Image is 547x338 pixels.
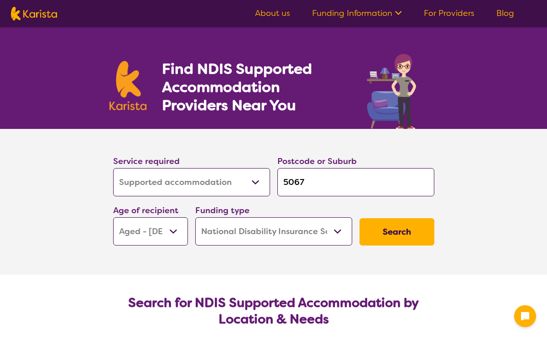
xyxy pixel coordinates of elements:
[277,156,357,167] label: Postcode or Suburb
[120,295,427,328] h2: Search for NDIS Supported Accommodation by Location & Needs
[113,156,180,167] label: Service required
[109,61,147,110] img: Karista logo
[162,60,339,114] h1: Find NDIS Supported Accommodation Providers Near You
[424,8,474,19] a: For Providers
[255,8,290,19] a: About us
[354,49,438,129] img: supported-accommodation
[113,205,178,216] label: Age of recipient
[359,218,434,246] button: Search
[195,205,250,216] label: Funding type
[496,8,514,19] a: Blog
[277,168,434,196] input: Type
[312,8,402,19] a: Funding Information
[11,7,57,20] img: Karista logo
